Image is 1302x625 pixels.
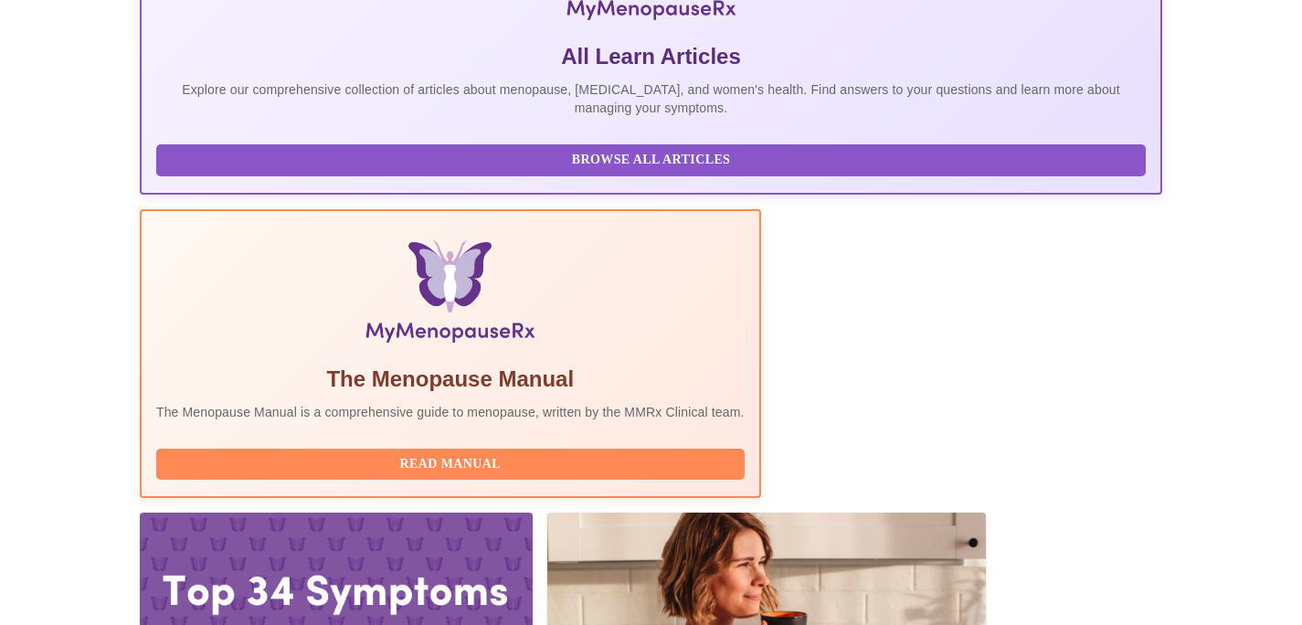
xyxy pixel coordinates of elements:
img: Menopause Manual [249,240,651,350]
h5: All Learn Articles [156,42,1146,71]
span: Read Manual [175,453,726,476]
button: Browse All Articles [156,144,1146,176]
h5: The Menopause Manual [156,365,745,394]
a: Read Manual [156,455,749,471]
span: Browse All Articles [175,149,1127,172]
a: Browse All Articles [156,151,1150,166]
p: Explore our comprehensive collection of articles about menopause, [MEDICAL_DATA], and women's hea... [156,80,1146,117]
button: Read Manual [156,449,745,481]
p: The Menopause Manual is a comprehensive guide to menopause, written by the MMRx Clinical team. [156,403,745,421]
